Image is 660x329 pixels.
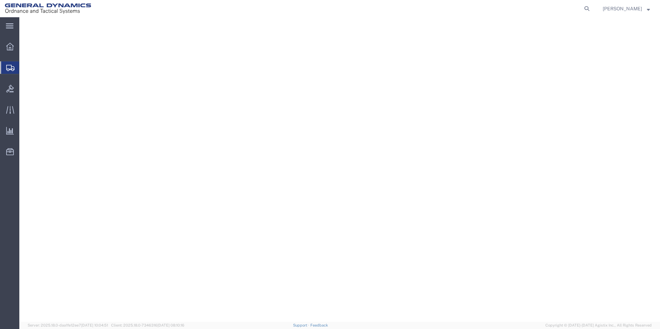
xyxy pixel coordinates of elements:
[603,5,642,12] span: Kayla Singleton
[157,323,184,327] span: [DATE] 08:10:16
[111,323,184,327] span: Client: 2025.18.0-7346316
[28,323,108,327] span: Server: 2025.18.0-daa1fe12ee7
[602,4,650,13] button: [PERSON_NAME]
[19,17,660,322] iframe: FS Legacy Container
[81,323,108,327] span: [DATE] 10:04:51
[293,323,310,327] a: Support
[310,323,328,327] a: Feedback
[545,322,652,328] span: Copyright © [DATE]-[DATE] Agistix Inc., All Rights Reserved
[5,3,91,14] img: logo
